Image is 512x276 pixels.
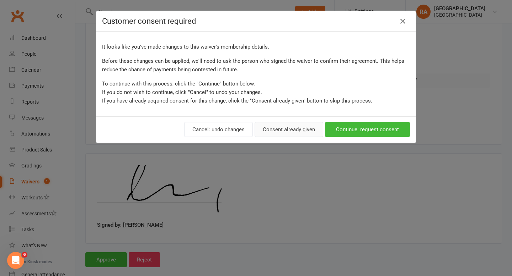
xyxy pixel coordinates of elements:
[255,122,323,137] button: Consent already given
[325,122,410,137] button: Continue: request consent
[102,57,410,74] p: Before these changes can be applied, we'll need to ask the person who signed the waiver to confir...
[7,252,24,269] iframe: Intercom live chat
[397,16,409,27] button: Close
[102,17,196,26] span: Customer consent required
[22,252,27,258] span: 6
[102,79,410,105] p: To continue with this process, click the "Continue" button below. If you do not wish to continue,...
[184,122,253,137] button: Cancel: undo changes
[102,43,410,51] p: It looks like you've made changes to this waiver's membership details.
[102,98,372,104] span: If you have already acquired consent for this change, click the "Consent already given" button to...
